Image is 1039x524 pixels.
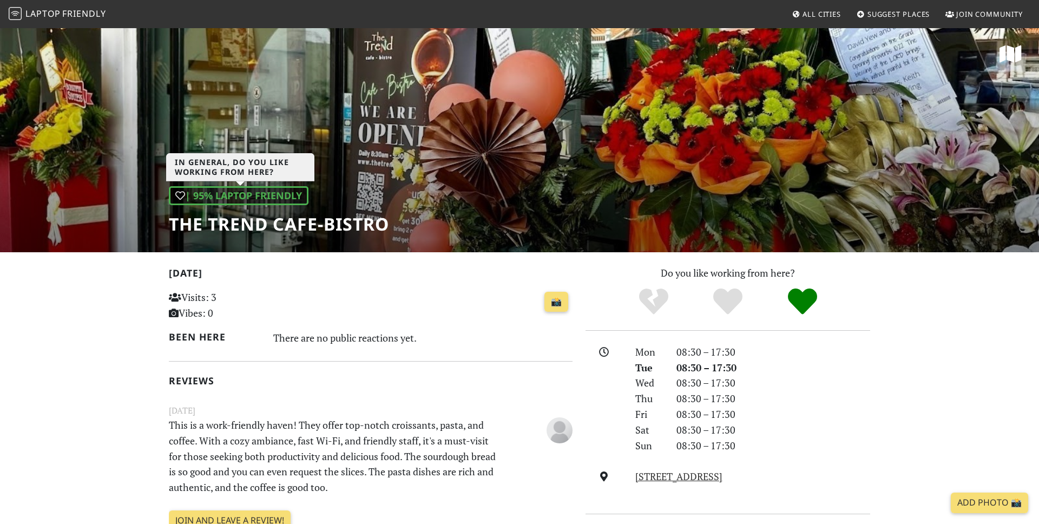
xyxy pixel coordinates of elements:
[951,493,1028,513] a: Add Photo 📸
[803,9,841,19] span: All Cities
[691,287,765,317] div: Yes
[629,422,670,438] div: Sat
[852,4,935,24] a: Suggest Places
[765,287,840,317] div: Definitely!
[670,438,877,454] div: 08:30 – 17:30
[616,287,691,317] div: No
[25,8,61,19] span: Laptop
[635,470,722,483] a: [STREET_ADDRESS]
[670,375,877,391] div: 08:30 – 17:30
[169,375,573,387] h2: Reviews
[629,375,670,391] div: Wed
[629,438,670,454] div: Sun
[169,331,260,343] h2: Been here
[9,5,106,24] a: LaptopFriendly LaptopFriendly
[544,292,568,312] a: 📸
[169,290,295,321] p: Visits: 3 Vibes: 0
[169,267,573,283] h2: [DATE]
[162,417,510,495] p: This is a work-friendly haven! They offer top-notch croissants, pasta, and coffee. With a cozy am...
[787,4,845,24] a: All Cities
[629,360,670,376] div: Tue
[670,422,877,438] div: 08:30 – 17:30
[670,407,877,422] div: 08:30 – 17:30
[62,8,106,19] span: Friendly
[867,9,930,19] span: Suggest Places
[670,360,877,376] div: 08:30 – 17:30
[629,344,670,360] div: Mon
[273,329,573,346] div: There are no public reactions yet.
[956,9,1023,19] span: Join Community
[941,4,1027,24] a: Join Community
[166,153,314,181] h3: In general, do you like working from here?
[169,186,308,205] div: | 95% Laptop Friendly
[629,391,670,407] div: Thu
[9,7,22,20] img: LaptopFriendly
[586,265,870,281] p: Do you like working from here?
[670,391,877,407] div: 08:30 – 17:30
[162,404,579,417] small: [DATE]
[547,417,573,443] img: blank-535327c66bd565773addf3077783bbfce4b00ec00e9fd257753287c682c7fa38.png
[169,214,389,234] h1: The Trend cafe-bistro
[629,407,670,422] div: Fri
[670,344,877,360] div: 08:30 – 17:30
[547,423,573,436] span: Anonymous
